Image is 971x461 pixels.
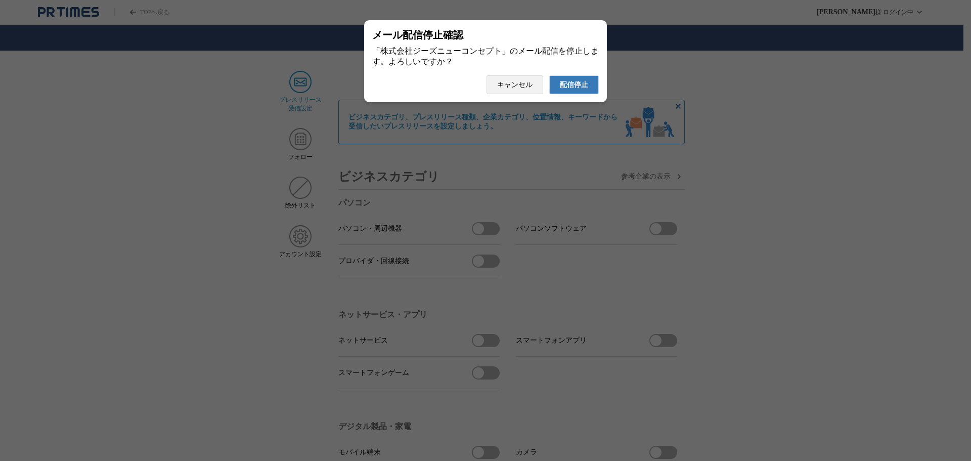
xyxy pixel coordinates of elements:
button: キャンセル [487,75,543,94]
button: 配信停止 [549,75,599,94]
span: メール配信停止確認 [372,28,463,42]
span: キャンセル [497,80,533,90]
div: 「株式会社ジーズニューコンセプト」のメール配信を停止します。よろしいですか？ [372,46,599,67]
span: 配信停止 [560,80,588,90]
